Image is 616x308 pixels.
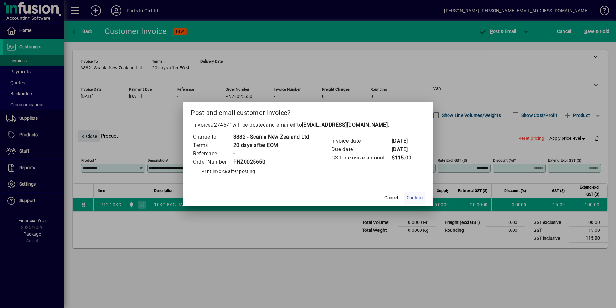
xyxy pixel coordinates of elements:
[331,154,391,162] td: GST inclusive amount
[391,145,417,154] td: [DATE]
[407,194,423,201] span: Confirm
[384,194,398,201] span: Cancel
[331,145,391,154] td: Due date
[200,168,255,175] label: Print invoice after posting
[331,137,391,145] td: Invoice date
[391,154,417,162] td: $115.00
[233,149,309,158] td: -
[302,122,388,128] b: [EMAIL_ADDRESS][DOMAIN_NAME]
[193,158,233,166] td: Order Number
[193,141,233,149] td: Terms
[404,192,425,204] button: Confirm
[233,133,309,141] td: 3882 - Scania New Zealand Ltd
[233,141,309,149] td: 20 days after EOM
[211,122,233,128] span: #274571
[233,158,309,166] td: PNZ0025650
[183,102,433,121] h2: Post and email customer invoice?
[193,149,233,158] td: Reference
[391,137,417,145] td: [DATE]
[381,192,401,204] button: Cancel
[266,122,388,128] span: and emailed to
[193,133,233,141] td: Charge to
[191,121,425,129] p: Invoice will be posted .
